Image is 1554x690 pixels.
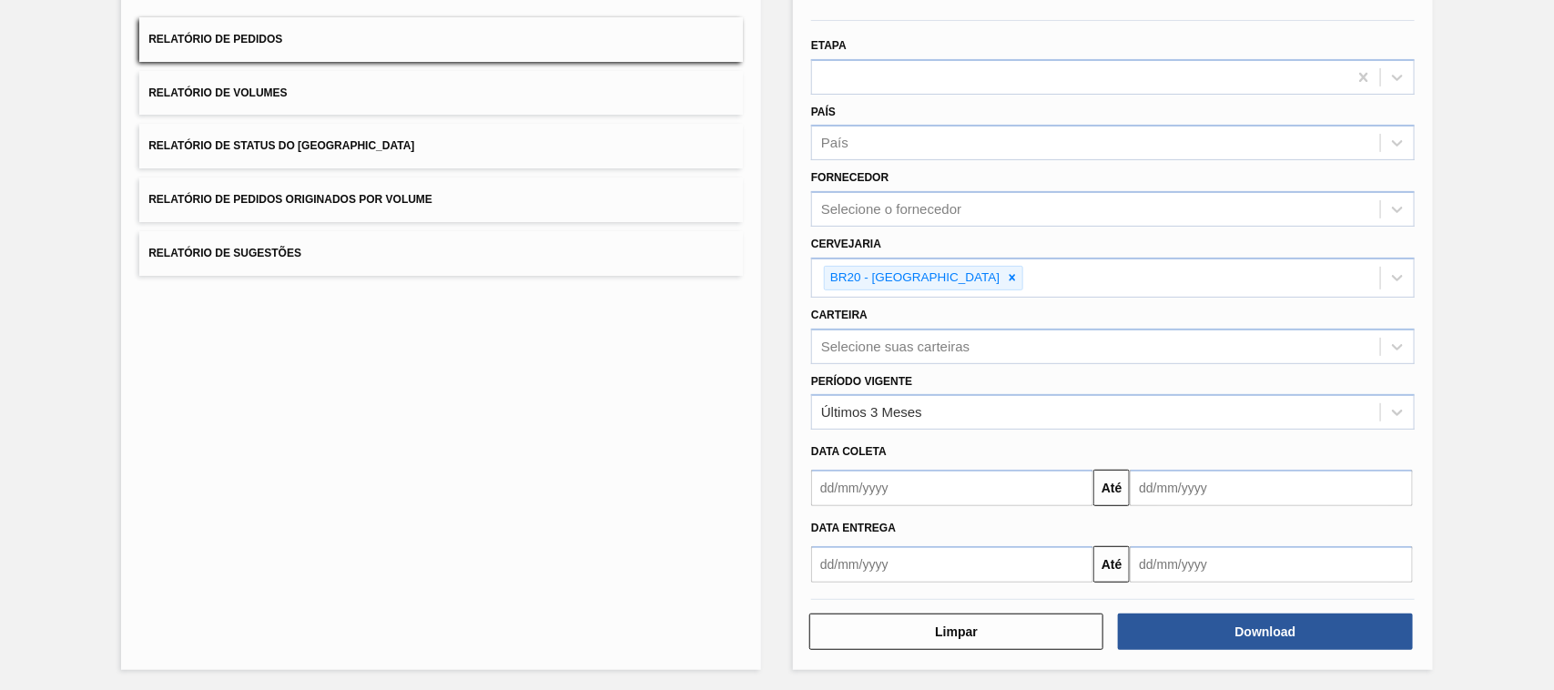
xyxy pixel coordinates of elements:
span: Data Entrega [811,522,896,534]
span: Relatório de Pedidos [148,33,282,46]
span: Relatório de Pedidos Originados por Volume [148,193,432,206]
div: BR20 - [GEOGRAPHIC_DATA] [825,267,1002,289]
button: Download [1118,614,1412,650]
button: Relatório de Pedidos [139,17,743,62]
input: dd/mm/yyyy [811,546,1093,583]
input: dd/mm/yyyy [811,470,1093,506]
input: dd/mm/yyyy [1130,470,1412,506]
input: dd/mm/yyyy [1130,546,1412,583]
label: Cervejaria [811,238,881,250]
label: Fornecedor [811,171,889,184]
label: País [811,106,836,118]
span: Data coleta [811,445,887,458]
button: Relatório de Sugestões [139,231,743,276]
span: Relatório de Volumes [148,86,287,99]
span: Relatório de Status do [GEOGRAPHIC_DATA] [148,139,414,152]
button: Até [1093,546,1130,583]
button: Relatório de Pedidos Originados por Volume [139,178,743,222]
div: Últimos 3 Meses [821,405,922,421]
button: Limpar [809,614,1103,650]
div: País [821,136,848,151]
button: Até [1093,470,1130,506]
label: Período Vigente [811,375,912,388]
label: Carteira [811,309,868,321]
button: Relatório de Volumes [139,71,743,116]
button: Relatório de Status do [GEOGRAPHIC_DATA] [139,124,743,168]
span: Relatório de Sugestões [148,247,301,259]
div: Selecione o fornecedor [821,202,961,218]
label: Etapa [811,39,847,52]
div: Selecione suas carteiras [821,339,970,354]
